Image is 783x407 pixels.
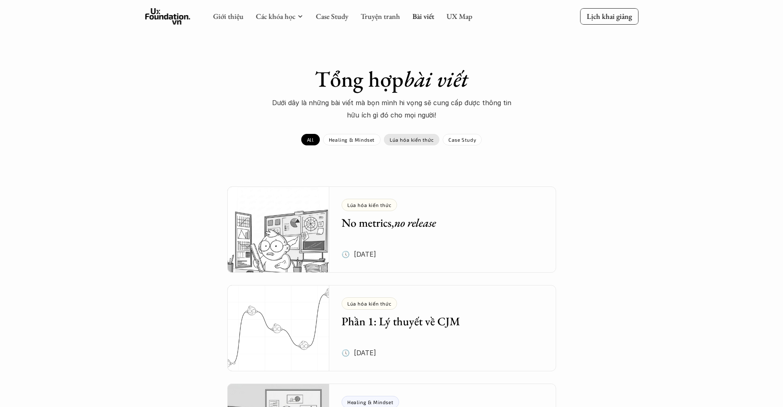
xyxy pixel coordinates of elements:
p: 🕔 [DATE] [342,248,376,260]
a: Case Study [316,11,348,21]
a: Bài viết [412,11,434,21]
a: Lúa hóa kiến thứcNo metrics,no release🕔 [DATE] [227,186,556,273]
h5: Phần 1: Lý thuyết về CJM [342,314,531,329]
em: bài viết [404,64,468,93]
h1: Tổng hợp [248,66,536,92]
p: Healing & Mindset [347,399,393,405]
h5: No metrics, [342,215,531,230]
p: Case Study [448,137,476,143]
a: Lúa hóa kiến thức [384,134,439,145]
p: Dưới dây là những bài viết mà bọn mình hi vọng sẽ cung cấp được thông tin hữu ích gì đó cho mọi n... [268,97,515,122]
a: Các khóa học [256,11,295,21]
p: Healing & Mindset [329,137,375,143]
p: All [307,137,314,143]
a: Truyện tranh [360,11,400,21]
a: UX Map [446,11,472,21]
p: Lúa hóa kiến thức [347,202,391,208]
a: Healing & Mindset [323,134,381,145]
p: Lúa hóa kiến thức [390,137,434,143]
em: no release [394,215,436,230]
p: 🕔 [DATE] [342,347,376,359]
a: Lịch khai giảng [580,8,638,24]
a: Lúa hóa kiến thứcPhần 1: Lý thuyết về CJM🕔 [DATE] [227,285,556,371]
a: Case Study [443,134,482,145]
p: Lúa hóa kiến thức [347,301,391,306]
a: Giới thiệu [213,11,243,21]
p: Lịch khai giảng [587,11,632,21]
